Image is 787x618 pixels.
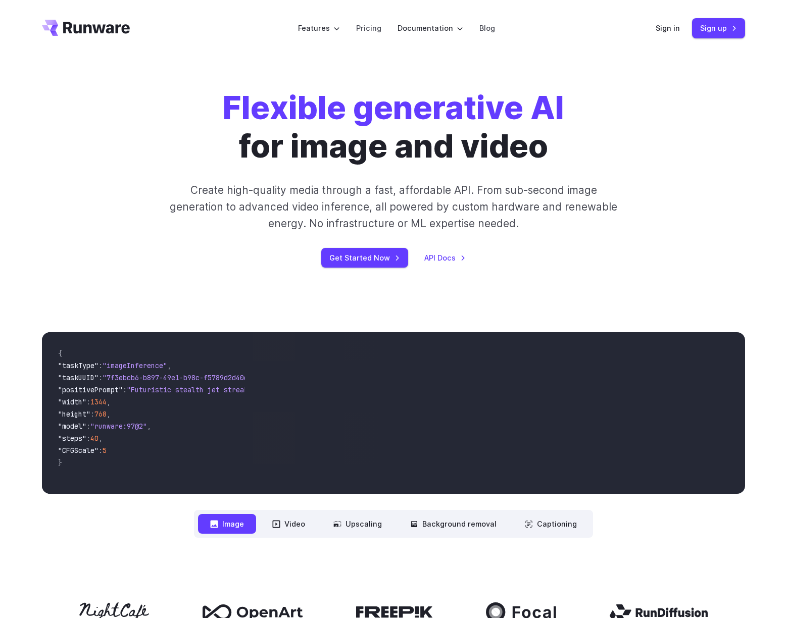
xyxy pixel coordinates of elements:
[94,409,107,419] span: 768
[103,446,107,455] span: 5
[86,422,90,431] span: :
[398,514,509,534] button: Background removal
[356,22,381,34] a: Pricing
[513,514,589,534] button: Captioning
[260,514,317,534] button: Video
[123,385,127,394] span: :
[127,385,495,394] span: "Futuristic stealth jet streaking through a neon-lit cityscape with glowing purple exhaust"
[90,409,94,419] span: :
[99,446,103,455] span: :
[321,248,408,268] a: Get Started Now
[99,434,103,443] span: ,
[90,397,107,406] span: 1344
[103,361,167,370] span: "imageInference"
[223,89,564,166] h1: for image and video
[692,18,745,38] a: Sign up
[86,397,90,406] span: :
[90,434,99,443] span: 40
[58,434,86,443] span: "steps"
[90,422,147,431] span: "runware:97@2"
[107,409,111,419] span: ,
[479,22,495,34] a: Blog
[99,361,103,370] span: :
[86,434,90,443] span: :
[107,397,111,406] span: ,
[103,373,256,382] span: "7f3ebcb6-b897-49e1-b98c-f5789d2d40d7"
[58,349,62,358] span: {
[424,252,466,264] a: API Docs
[147,422,151,431] span: ,
[42,20,130,36] a: Go to /
[58,458,62,467] span: }
[223,88,564,127] strong: Flexible generative AI
[58,409,90,419] span: "height"
[167,361,171,370] span: ,
[198,514,256,534] button: Image
[99,373,103,382] span: :
[321,514,394,534] button: Upscaling
[58,373,99,382] span: "taskUUID"
[58,422,86,431] span: "model"
[58,361,99,370] span: "taskType"
[398,22,463,34] label: Documentation
[58,446,99,455] span: "CFGScale"
[298,22,340,34] label: Features
[58,385,123,394] span: "positivePrompt"
[169,182,619,232] p: Create high-quality media through a fast, affordable API. From sub-second image generation to adv...
[656,22,680,34] a: Sign in
[58,397,86,406] span: "width"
